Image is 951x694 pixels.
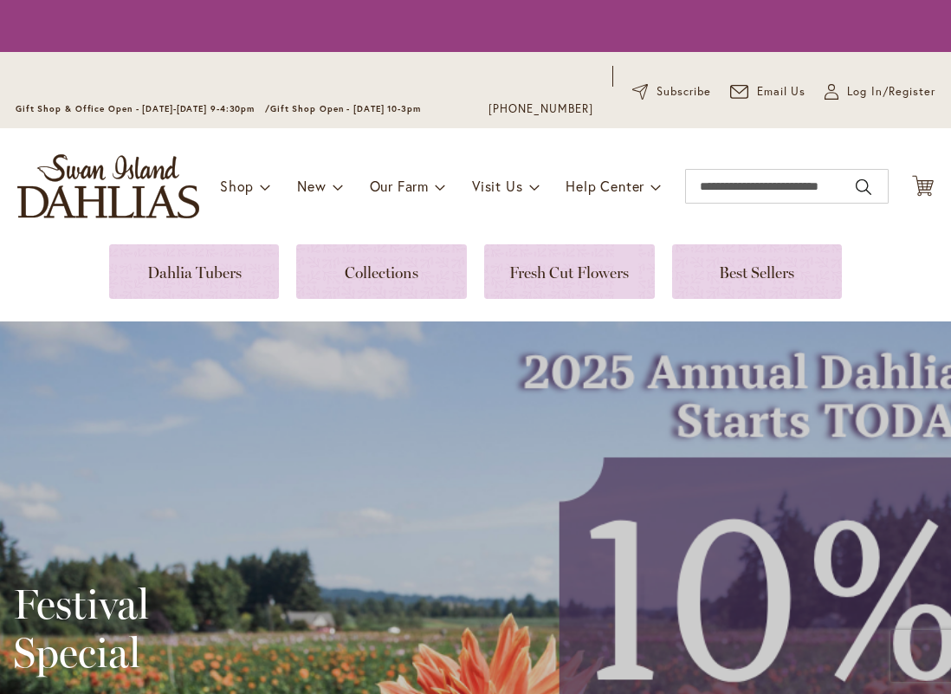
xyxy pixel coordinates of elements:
span: Our Farm [370,177,429,195]
span: Visit Us [472,177,522,195]
span: Log In/Register [847,83,935,101]
span: Help Center [566,177,644,195]
span: Gift Shop & Office Open - [DATE]-[DATE] 9-4:30pm / [16,103,270,114]
button: Search [856,173,871,201]
a: Log In/Register [825,83,935,101]
span: Subscribe [657,83,711,101]
h2: Festival Special [13,580,463,677]
span: New [297,177,326,195]
a: store logo [17,154,199,218]
a: [PHONE_NUMBER] [488,101,593,118]
a: Email Us [730,83,806,101]
span: Gift Shop Open - [DATE] 10-3pm [270,103,421,114]
span: Shop [220,177,254,195]
a: Subscribe [632,83,711,101]
span: Email Us [757,83,806,101]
